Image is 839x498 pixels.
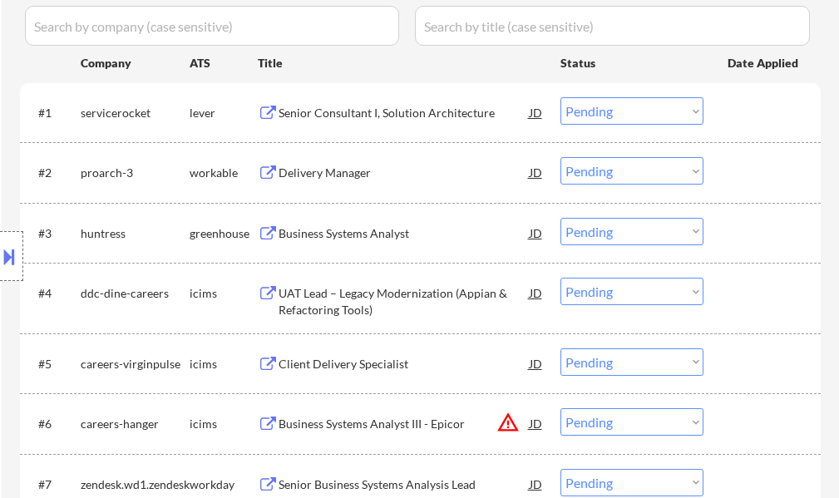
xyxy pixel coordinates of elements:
[528,97,545,127] div: JD
[279,225,530,242] div: Business Systems Analyst
[496,411,520,434] button: warning_amber
[279,165,530,181] div: Delivery Manager
[528,278,545,308] div: JD
[528,408,545,438] div: JD
[279,416,530,432] div: Business Systems Analyst III - Epicor
[528,218,545,248] div: JD
[728,55,801,71] div: Date Applied
[81,476,190,493] div: zendesk.wd1.zendesk
[279,285,530,318] div: UAT Lead – Legacy Modernization (Appian & Refactoring Tools)
[279,105,530,121] div: Senior Consultant I, Solution Architecture
[279,476,530,493] div: Senior Business Systems Analysis Lead
[38,476,67,493] div: #7
[25,6,399,46] input: Search by company (case sensitive)
[81,55,190,71] div: Company
[279,356,530,372] div: Client Delivery Specialist
[190,416,258,432] div: icims
[258,55,545,71] div: Title
[560,47,703,77] div: Status
[528,348,545,378] div: JD
[415,6,810,46] input: Search by title (case sensitive)
[190,55,258,71] div: ATS
[38,416,67,432] div: #6
[528,157,545,187] div: JD
[190,476,258,493] div: workday
[81,416,190,432] div: careers-hanger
